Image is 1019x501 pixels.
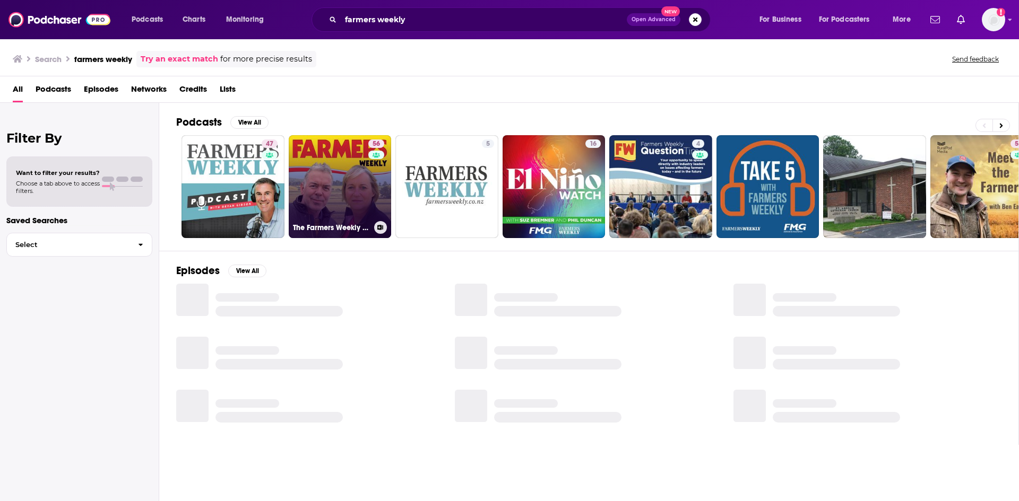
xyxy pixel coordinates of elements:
[6,233,152,257] button: Select
[289,135,392,238] a: 56The Farmers Weekly Podcast
[8,10,110,30] img: Podchaser - Follow, Share and Rate Podcasts
[632,17,676,22] span: Open Advanced
[84,81,118,102] a: Episodes
[13,81,23,102] a: All
[503,135,606,238] a: 16
[696,139,700,150] span: 4
[16,180,100,195] span: Choose a tab above to access filters.
[176,116,269,129] a: PodcastsView All
[176,116,222,129] h2: Podcasts
[36,81,71,102] a: Podcasts
[183,12,205,27] span: Charts
[176,264,220,277] h2: Episodes
[124,11,177,28] button: open menu
[759,12,801,27] span: For Business
[176,11,212,28] a: Charts
[482,139,494,148] a: 5
[341,11,627,28] input: Search podcasts, credits, & more...
[266,139,273,150] span: 47
[395,135,498,238] a: 5
[590,139,597,150] span: 16
[220,81,236,102] a: Lists
[609,135,712,238] a: 4
[230,116,269,129] button: View All
[953,11,969,29] a: Show notifications dropdown
[982,8,1005,31] span: Logged in as headlandconsultancy
[819,12,870,27] span: For Podcasters
[219,11,278,28] button: open menu
[926,11,944,29] a: Show notifications dropdown
[997,8,1005,16] svg: Add a profile image
[176,264,266,277] a: EpisodesView All
[486,139,490,150] span: 5
[179,81,207,102] a: Credits
[982,8,1005,31] button: Show profile menu
[262,139,278,148] a: 47
[141,53,218,65] a: Try an exact match
[373,139,380,150] span: 56
[74,54,132,64] h3: farmers weekly
[812,11,885,28] button: open menu
[885,11,924,28] button: open menu
[226,12,264,27] span: Monitoring
[893,12,911,27] span: More
[131,81,167,102] a: Networks
[585,139,601,148] a: 16
[132,12,163,27] span: Podcasts
[228,265,266,277] button: View All
[6,130,152,146] h2: Filter By
[35,54,62,64] h3: Search
[949,55,1002,64] button: Send feedback
[982,8,1005,31] img: User Profile
[182,135,284,238] a: 47
[368,139,384,148] a: 56
[220,53,312,65] span: for more precise results
[293,223,370,232] h3: The Farmers Weekly Podcast
[322,7,721,32] div: Search podcasts, credits, & more...
[7,241,129,248] span: Select
[661,6,680,16] span: New
[6,215,152,225] p: Saved Searches
[692,139,704,148] a: 4
[752,11,815,28] button: open menu
[16,169,100,177] span: Want to filter your results?
[627,13,680,26] button: Open AdvancedNew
